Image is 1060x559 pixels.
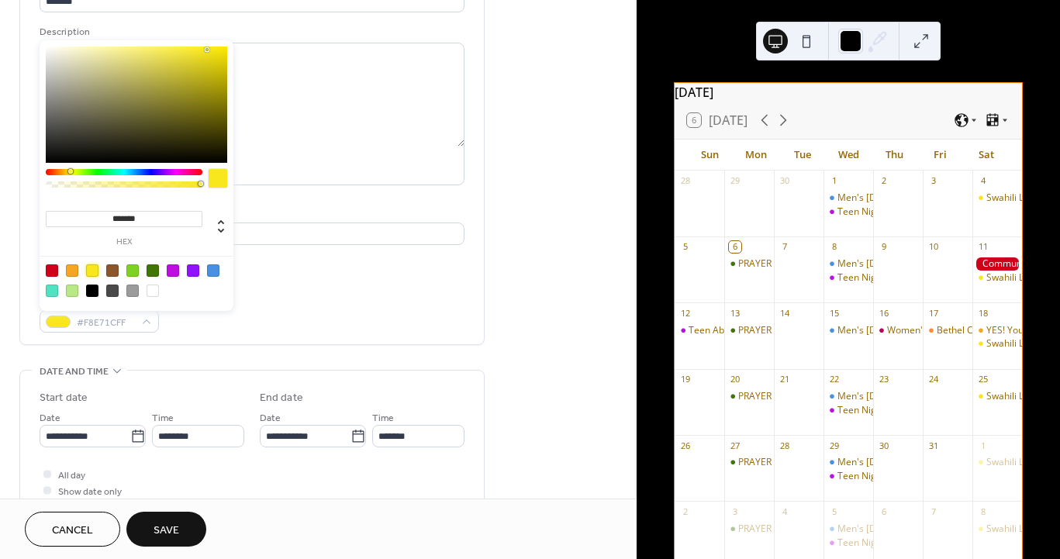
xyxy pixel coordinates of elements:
[828,440,840,451] div: 29
[106,264,119,277] div: #8B572A
[679,506,691,517] div: 2
[837,257,995,271] div: Men's [DEMOGRAPHIC_DATA] Study
[724,324,774,337] div: PRAYER CALLS
[126,512,206,547] button: Save
[878,241,889,253] div: 9
[147,264,159,277] div: #417505
[972,456,1022,469] div: Swahili Lifegroup
[972,324,1022,337] div: YES! Youth Evangelism Seminar
[126,285,139,297] div: #9B9B9B
[887,324,1058,337] div: Women's [DEMOGRAPHIC_DATA] Study
[738,456,801,469] div: PRAYER CALLS
[977,374,989,385] div: 25
[40,24,461,40] div: Description
[724,390,774,403] div: PRAYER CALLS
[779,140,825,171] div: Tue
[837,205,885,219] div: Teen Night
[823,390,873,403] div: Men's Bible Study
[878,175,889,187] div: 2
[972,192,1022,205] div: Swahili Lifegroup
[40,364,109,380] span: Date and time
[86,285,98,297] div: #000000
[828,374,840,385] div: 22
[372,410,394,426] span: Time
[167,264,179,277] div: #BD10E0
[40,410,60,426] span: Date
[675,324,724,337] div: Teen Abide Discipleship
[977,307,989,319] div: 18
[917,140,963,171] div: Fri
[828,175,840,187] div: 1
[927,307,939,319] div: 17
[972,523,1022,536] div: Swahili Lifegroup
[837,404,885,417] div: Teen Night
[679,241,691,253] div: 5
[46,264,58,277] div: #D0021B
[823,257,873,271] div: Men's Bible Study
[823,271,873,285] div: Teen Night
[152,410,174,426] span: Time
[66,264,78,277] div: #F5A623
[679,440,691,451] div: 26
[729,374,741,385] div: 20
[986,337,1060,350] div: Swahili Lifegroup
[878,307,889,319] div: 16
[837,470,885,483] div: Teen Night
[878,440,889,451] div: 30
[972,271,1022,285] div: Swahili Lifegroup
[729,506,741,517] div: 3
[779,241,790,253] div: 7
[873,324,923,337] div: Women's Bible Study
[878,506,889,517] div: 6
[828,241,840,253] div: 8
[779,440,790,451] div: 28
[738,257,801,271] div: PRAYER CALLS
[986,456,1060,469] div: Swahili Lifegroup
[729,175,741,187] div: 29
[927,374,939,385] div: 24
[986,192,1060,205] div: Swahili Lifegroup
[58,484,122,500] span: Show date only
[729,241,741,253] div: 6
[837,537,885,550] div: Teen Night
[46,238,202,247] label: hex
[40,204,461,220] div: Location
[779,374,790,385] div: 21
[729,440,741,451] div: 27
[823,456,873,469] div: Men's Bible Study
[837,523,995,536] div: Men's [DEMOGRAPHIC_DATA] Study
[923,324,972,337] div: Bethel Concert at Liquid Church
[260,410,281,426] span: Date
[25,512,120,547] button: Cancel
[872,140,917,171] div: Thu
[837,456,995,469] div: Men's [DEMOGRAPHIC_DATA] Study
[927,241,939,253] div: 10
[828,506,840,517] div: 5
[738,523,801,536] div: PRAYER CALLS
[823,523,873,536] div: Men's Bible Study
[58,468,85,484] span: All day
[977,506,989,517] div: 8
[689,324,792,337] div: Teen Abide Discipleship
[52,523,93,539] span: Cancel
[779,506,790,517] div: 4
[46,285,58,297] div: #50E3C2
[724,456,774,469] div: PRAYER CALLS
[147,285,159,297] div: #FFFFFF
[823,537,873,550] div: Teen Night
[823,470,873,483] div: Teen Night
[729,307,741,319] div: 13
[964,140,1010,171] div: Sat
[687,140,733,171] div: Sun
[154,523,179,539] span: Save
[986,523,1060,536] div: Swahili Lifegroup
[837,271,885,285] div: Teen Night
[977,175,989,187] div: 4
[972,257,1022,271] div: Communion America
[927,440,939,451] div: 31
[77,315,134,331] span: #F8E71CFF
[66,285,78,297] div: #B8E986
[927,175,939,187] div: 3
[734,140,779,171] div: Mon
